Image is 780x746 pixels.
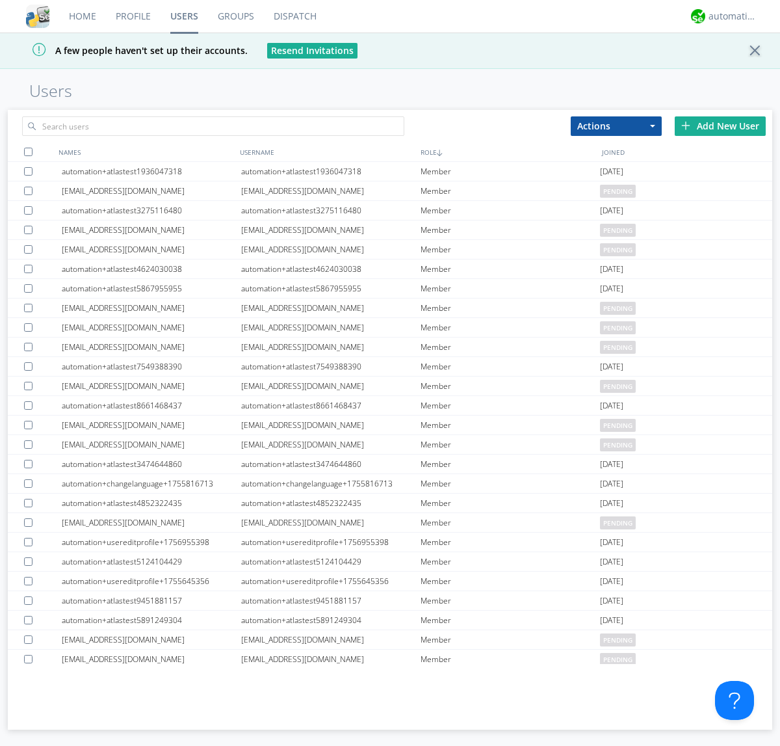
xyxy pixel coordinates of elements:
[237,142,418,161] div: USERNAME
[241,318,421,337] div: [EMAIL_ADDRESS][DOMAIN_NAME]
[241,435,421,454] div: [EMAIL_ADDRESS][DOMAIN_NAME]
[600,572,623,591] span: [DATE]
[600,380,636,393] span: pending
[600,611,623,630] span: [DATE]
[421,279,600,298] div: Member
[421,513,600,532] div: Member
[241,533,421,552] div: automation+usereditprofile+1756955398
[62,630,241,649] div: [EMAIL_ADDRESS][DOMAIN_NAME]
[241,181,421,200] div: [EMAIL_ADDRESS][DOMAIN_NAME]
[8,455,772,474] a: automation+atlastest3474644860automation+atlastest3474644860Member[DATE]
[8,650,772,669] a: [EMAIL_ADDRESS][DOMAIN_NAME][EMAIL_ADDRESS][DOMAIN_NAME]Memberpending
[421,533,600,552] div: Member
[600,302,636,315] span: pending
[62,318,241,337] div: [EMAIL_ADDRESS][DOMAIN_NAME]
[675,116,766,136] div: Add New User
[8,201,772,220] a: automation+atlastest3275116480automation+atlastest3275116480Member[DATE]
[8,572,772,591] a: automation+usereditprofile+1755645356automation+usereditprofile+1755645356Member[DATE]
[600,321,636,334] span: pending
[691,9,705,23] img: d2d01cd9b4174d08988066c6d424eccd
[62,357,241,376] div: automation+atlastest7549388390
[421,591,600,610] div: Member
[421,240,600,259] div: Member
[241,396,421,415] div: automation+atlastest8661468437
[55,142,237,161] div: NAMES
[241,572,421,591] div: automation+usereditprofile+1755645356
[599,142,780,161] div: JOINED
[421,162,600,181] div: Member
[421,396,600,415] div: Member
[62,240,241,259] div: [EMAIL_ADDRESS][DOMAIN_NAME]
[600,224,636,237] span: pending
[421,435,600,454] div: Member
[421,338,600,356] div: Member
[62,162,241,181] div: automation+atlastest1936047318
[241,591,421,610] div: automation+atlastest9451881157
[600,552,623,572] span: [DATE]
[681,121,690,130] img: plus.svg
[8,552,772,572] a: automation+atlastest5124104429automation+atlastest5124104429Member[DATE]
[421,611,600,630] div: Member
[241,455,421,473] div: automation+atlastest3474644860
[8,279,772,299] a: automation+atlastest5867955955automation+atlastest5867955955Member[DATE]
[600,533,623,552] span: [DATE]
[62,611,241,630] div: automation+atlastest5891249304
[8,494,772,513] a: automation+atlastest4852322435automation+atlastest4852322435Member[DATE]
[421,650,600,669] div: Member
[417,142,599,161] div: ROLE
[62,533,241,552] div: automation+usereditprofile+1756955398
[8,416,772,435] a: [EMAIL_ADDRESS][DOMAIN_NAME][EMAIL_ADDRESS][DOMAIN_NAME]Memberpending
[600,494,623,513] span: [DATE]
[600,419,636,432] span: pending
[241,279,421,298] div: automation+atlastest5867955955
[8,260,772,279] a: automation+atlastest4624030038automation+atlastest4624030038Member[DATE]
[241,552,421,571] div: automation+atlastest5124104429
[8,162,772,181] a: automation+atlastest1936047318automation+atlastest1936047318Member[DATE]
[62,338,241,356] div: [EMAIL_ADDRESS][DOMAIN_NAME]
[600,633,636,646] span: pending
[571,116,662,136] button: Actions
[241,357,421,376] div: automation+atlastest7549388390
[600,243,636,256] span: pending
[8,220,772,240] a: [EMAIL_ADDRESS][DOMAIN_NAME][EMAIL_ADDRESS][DOMAIN_NAME]Memberpending
[8,533,772,552] a: automation+usereditprofile+1756955398automation+usereditprofile+1756955398Member[DATE]
[421,494,600,513] div: Member
[62,513,241,532] div: [EMAIL_ADDRESS][DOMAIN_NAME]
[62,181,241,200] div: [EMAIL_ADDRESS][DOMAIN_NAME]
[421,572,600,591] div: Member
[62,494,241,513] div: automation+atlastest4852322435
[8,240,772,260] a: [EMAIL_ADDRESS][DOMAIN_NAME][EMAIL_ADDRESS][DOMAIN_NAME]Memberpending
[241,162,421,181] div: automation+atlastest1936047318
[600,185,636,198] span: pending
[241,513,421,532] div: [EMAIL_ADDRESS][DOMAIN_NAME]
[600,653,636,666] span: pending
[600,357,623,377] span: [DATE]
[8,299,772,318] a: [EMAIL_ADDRESS][DOMAIN_NAME][EMAIL_ADDRESS][DOMAIN_NAME]Memberpending
[600,279,623,299] span: [DATE]
[708,10,757,23] div: automation+atlas
[421,181,600,200] div: Member
[600,591,623,611] span: [DATE]
[241,377,421,395] div: [EMAIL_ADDRESS][DOMAIN_NAME]
[241,650,421,669] div: [EMAIL_ADDRESS][DOMAIN_NAME]
[421,552,600,571] div: Member
[10,44,248,57] span: A few people haven't set up their accounts.
[8,338,772,357] a: [EMAIL_ADDRESS][DOMAIN_NAME][EMAIL_ADDRESS][DOMAIN_NAME]Memberpending
[241,474,421,493] div: automation+changelanguage+1755816713
[62,279,241,298] div: automation+atlastest5867955955
[600,201,623,220] span: [DATE]
[600,162,623,181] span: [DATE]
[62,416,241,434] div: [EMAIL_ADDRESS][DOMAIN_NAME]
[421,377,600,395] div: Member
[8,630,772,650] a: [EMAIL_ADDRESS][DOMAIN_NAME][EMAIL_ADDRESS][DOMAIN_NAME]Memberpending
[62,552,241,571] div: automation+atlastest5124104429
[241,630,421,649] div: [EMAIL_ADDRESS][DOMAIN_NAME]
[62,396,241,415] div: automation+atlastest8661468437
[421,260,600,278] div: Member
[8,591,772,611] a: automation+atlastest9451881157automation+atlastest9451881157Member[DATE]
[62,220,241,239] div: [EMAIL_ADDRESS][DOMAIN_NAME]
[421,318,600,337] div: Member
[267,43,357,59] button: Resend Invitations
[241,299,421,317] div: [EMAIL_ADDRESS][DOMAIN_NAME]
[421,416,600,434] div: Member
